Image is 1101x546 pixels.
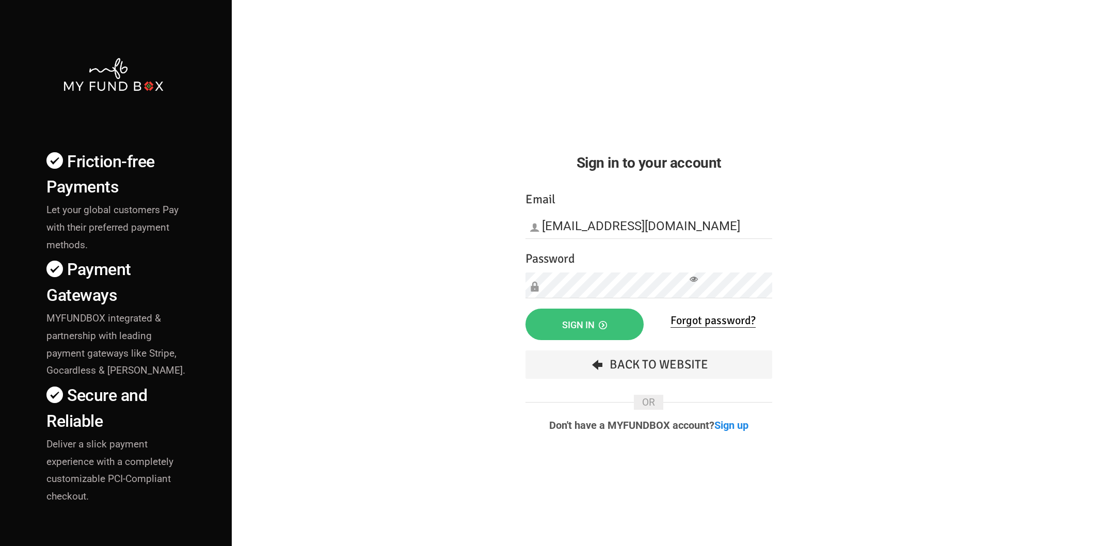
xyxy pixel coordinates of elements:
a: Forgot password? [671,313,756,328]
button: Sign in [525,309,644,340]
span: OR [634,395,663,410]
a: Back To Website [525,350,772,379]
a: Sign up [714,419,748,431]
h4: Friction-free Payments [46,149,190,200]
p: Don't have a MYFUNDBOX account? [525,420,772,430]
input: Email [525,213,772,239]
label: Password [525,249,575,268]
label: Email [525,190,555,209]
h4: Secure and Reliable [46,383,190,433]
h2: Sign in to your account [525,152,772,174]
img: mfbwhite.png [62,57,165,92]
span: MYFUNDBOX integrated & partnership with leading payment gateways like Stripe, Gocardless & [PERSO... [46,312,185,377]
span: Deliver a slick payment experience with a completely customizable PCI-Compliant checkout. [46,438,173,503]
span: Sign in [562,319,607,330]
h4: Payment Gateways [46,257,190,308]
span: Let your global customers Pay with their preferred payment methods. [46,204,179,251]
